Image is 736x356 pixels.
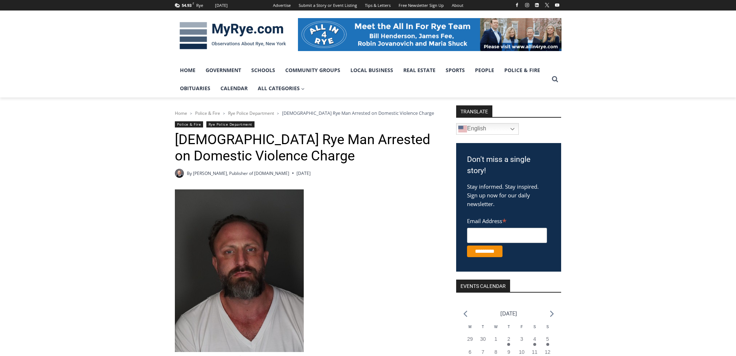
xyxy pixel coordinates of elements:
[456,280,510,292] h2: Events Calendar
[507,336,510,342] time: 2
[476,324,489,335] div: Tuesday
[533,336,536,342] time: 4
[175,189,304,352] img: (PHOTO: Rye PD arrested Michael P. O’Connell, age 42 of Rye, NY, on a domestic violence charge on...
[481,349,484,355] time: 7
[215,2,228,9] div: [DATE]
[463,335,476,348] button: 29
[495,349,497,355] time: 8
[467,154,550,177] h3: Don't miss a single story!
[190,111,192,116] span: >
[515,335,528,348] button: 3
[528,324,541,335] div: Saturday
[541,324,554,335] div: Sunday
[550,310,554,317] a: Next month
[228,110,274,116] a: Rye Police Department
[345,61,398,79] a: Local Business
[193,1,194,5] span: F
[296,170,311,177] time: [DATE]
[175,79,215,97] a: Obituaries
[515,324,528,335] div: Friday
[495,336,497,342] time: 1
[533,343,536,346] em: Has events
[282,110,434,116] span: [DEMOGRAPHIC_DATA] Rye Man Arrested on Domestic Violence Charge
[258,84,305,92] span: All Categories
[532,349,538,355] time: 11
[215,79,253,97] a: Calendar
[223,111,225,116] span: >
[182,3,192,8] span: 54.93
[463,310,467,317] a: Previous month
[470,61,499,79] a: People
[521,325,523,329] span: F
[175,121,203,127] a: Police & Fire
[193,170,289,176] a: [PERSON_NAME], Publisher of [DOMAIN_NAME]
[543,1,551,9] a: X
[175,131,437,164] h1: [DEMOGRAPHIC_DATA] Rye Man Arrested on Domestic Violence Charge
[528,335,541,348] button: 4 Has events
[533,1,541,9] a: Linkedin
[298,18,562,51] img: All in for Rye
[175,110,187,116] a: Home
[456,105,492,117] strong: TRANSLATE
[494,325,497,329] span: W
[502,335,516,348] button: 2 Has events
[175,17,291,55] img: MyRye.com
[489,324,502,335] div: Wednesday
[467,336,473,342] time: 29
[175,61,201,79] a: Home
[201,61,246,79] a: Government
[277,111,279,116] span: >
[175,61,548,98] nav: Primary Navigation
[456,123,519,135] a: English
[533,325,536,329] span: S
[480,336,486,342] time: 30
[553,1,562,9] a: YouTube
[467,182,550,208] p: Stay informed. Stay inspired. Sign up now for our daily newsletter.
[523,1,531,9] a: Instagram
[546,336,549,342] time: 5
[458,125,467,133] img: en
[175,109,437,117] nav: Breadcrumbs
[500,309,517,318] li: [DATE]
[468,325,471,329] span: M
[246,61,280,79] a: Schools
[280,61,345,79] a: Community Groups
[507,349,510,355] time: 9
[441,61,470,79] a: Sports
[546,325,549,329] span: S
[520,336,523,342] time: 3
[502,324,516,335] div: Thursday
[482,325,484,329] span: T
[513,1,521,9] a: Facebook
[253,79,310,97] a: All Categories
[499,61,545,79] a: Police & Fire
[541,335,554,348] button: 5 Has events
[175,169,184,178] a: Author image
[489,335,502,348] button: 1
[195,110,220,116] a: Police & Fire
[187,170,192,177] span: By
[467,214,547,227] label: Email Address
[508,325,510,329] span: T
[463,324,476,335] div: Monday
[545,349,551,355] time: 12
[476,335,489,348] button: 30
[196,2,203,9] div: Rye
[468,349,471,355] time: 6
[507,343,510,346] em: Has events
[546,343,549,346] em: Has events
[519,349,525,355] time: 10
[398,61,441,79] a: Real Estate
[548,73,562,86] button: View Search Form
[206,121,255,127] a: Rye Police Department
